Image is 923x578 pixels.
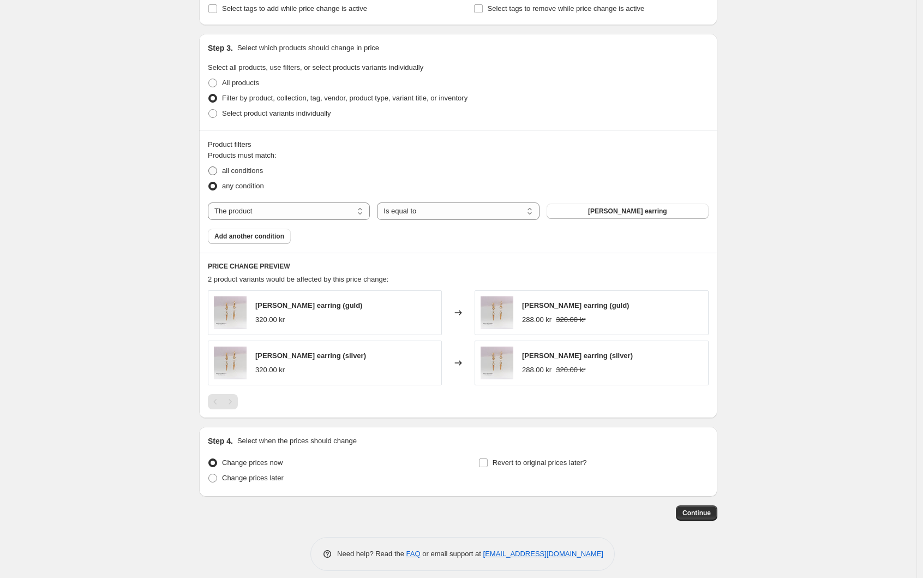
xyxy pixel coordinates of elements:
[208,151,277,159] span: Products must match:
[493,458,587,467] span: Revert to original prices later?
[208,139,709,150] div: Product filters
[208,262,709,271] h6: PRICE CHANGE PREVIEW
[208,63,423,71] span: Select all products, use filters, or select products variants individually
[682,509,711,517] span: Continue
[237,43,379,53] p: Select which products should change in price
[214,232,284,241] span: Add another condition
[214,296,247,329] img: KopiaavKopiaavKopiaavKopiaavKopiaavKopiaavKopiaavKopiaavKopiaavKopiaavKopiaavKopiaavKopiaavKopiaa...
[522,365,552,376] div: 288.00 kr
[222,4,367,13] span: Select tags to add while price change is active
[208,394,238,409] nav: Pagination
[481,296,513,329] img: KopiaavKopiaavKopiaavKopiaavKopiaavKopiaavKopiaavKopiaavKopiaavKopiaavKopiaavKopiaavKopiaavKopiaa...
[222,474,284,482] span: Change prices later
[208,43,233,53] h2: Step 3.
[522,301,629,309] span: [PERSON_NAME] earring (guld)
[222,79,259,87] span: All products
[222,94,468,102] span: Filter by product, collection, tag, vendor, product type, variant title, or inventory
[208,436,233,446] h2: Step 4.
[522,351,633,360] span: [PERSON_NAME] earring (silver)
[421,550,483,558] span: or email support at
[522,314,552,325] div: 288.00 kr
[483,550,603,558] a: [EMAIL_ADDRESS][DOMAIN_NAME]
[255,301,362,309] span: [PERSON_NAME] earring (guld)
[255,314,285,325] div: 320.00 kr
[547,204,709,219] button: Adell earring
[337,550,406,558] span: Need help? Read the
[222,109,331,117] span: Select product variants individually
[255,351,366,360] span: [PERSON_NAME] earring (silver)
[214,347,247,379] img: KopiaavKopiaavKopiaavKopiaavKopiaavKopiaavKopiaavKopiaavKopiaavKopiaavKopiaavKopiaavKopiaavKopiaa...
[556,314,585,325] strike: 320.00 kr
[222,458,283,467] span: Change prices now
[406,550,421,558] a: FAQ
[588,207,667,216] span: [PERSON_NAME] earring
[222,182,264,190] span: any condition
[556,365,585,376] strike: 320.00 kr
[208,229,291,244] button: Add another condition
[255,365,285,376] div: 320.00 kr
[208,275,388,283] span: 2 product variants would be affected by this price change:
[676,505,717,521] button: Continue
[237,436,357,446] p: Select when the prices should change
[488,4,645,13] span: Select tags to remove while price change is active
[222,166,263,175] span: all conditions
[481,347,513,379] img: KopiaavKopiaavKopiaavKopiaavKopiaavKopiaavKopiaavKopiaavKopiaavKopiaavKopiaavKopiaavKopiaavKopiaa...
